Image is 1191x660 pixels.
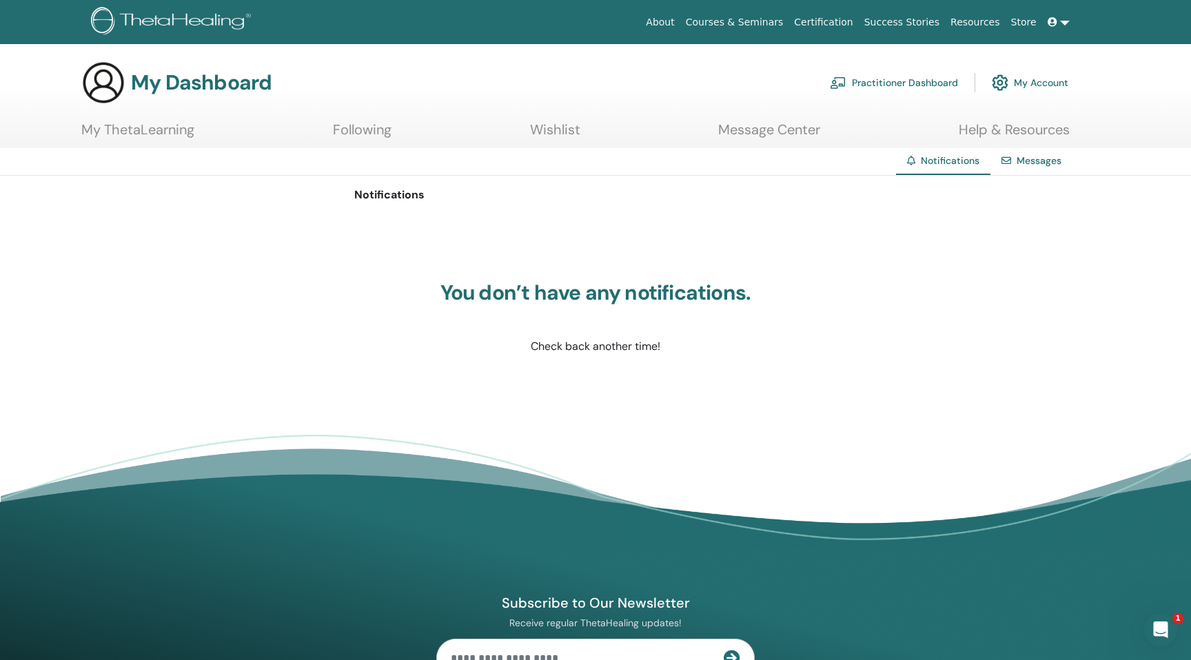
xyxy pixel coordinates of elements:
p: Check back another time! [423,338,768,355]
a: Messages [1017,154,1061,167]
a: Store [1006,10,1042,35]
img: logo.png [91,7,256,38]
h3: You don’t have any notifications. [423,280,768,305]
a: Wishlist [530,121,580,148]
a: My Account [992,68,1068,98]
a: Help & Resources [959,121,1070,148]
a: About [640,10,680,35]
a: Message Center [718,121,820,148]
h3: My Dashboard [131,70,272,95]
a: Courses & Seminars [680,10,789,35]
img: cog.svg [992,71,1008,94]
span: 1 [1172,613,1183,624]
p: Notifications [354,187,837,203]
img: chalkboard-teacher.svg [830,76,846,89]
a: Practitioner Dashboard [830,68,958,98]
a: Resources [945,10,1006,35]
a: My ThetaLearning [81,121,194,148]
iframe: Intercom live chat [1144,613,1177,646]
a: Certification [788,10,858,35]
h4: Subscribe to Our Newsletter [436,594,755,612]
a: Following [333,121,391,148]
a: Success Stories [859,10,945,35]
p: Receive regular ThetaHealing updates! [436,617,755,629]
img: generic-user-icon.jpg [81,61,125,105]
span: Notifications [921,154,979,167]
